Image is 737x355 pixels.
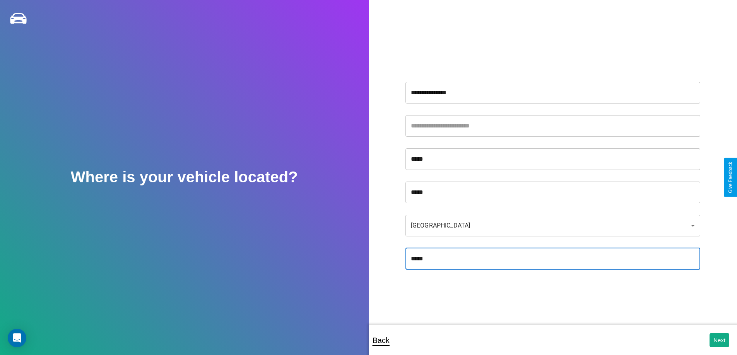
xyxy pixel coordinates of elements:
[405,215,700,236] div: [GEOGRAPHIC_DATA]
[728,162,733,193] div: Give Feedback
[71,168,298,186] h2: Where is your vehicle located?
[710,333,729,347] button: Next
[8,329,26,347] div: Open Intercom Messenger
[373,333,390,347] p: Back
